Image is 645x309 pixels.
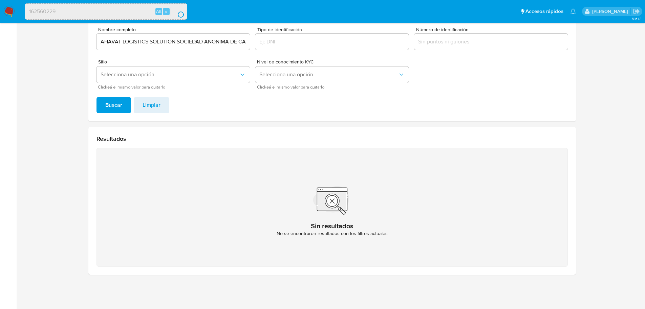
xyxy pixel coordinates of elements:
span: 3.161.2 [632,16,642,21]
span: Alt [156,8,162,15]
span: Accesos rápidos [525,8,563,15]
a: Notificaciones [570,8,576,14]
button: search-icon [171,7,185,16]
span: s [165,8,167,15]
input: Buscar usuario o caso... [25,7,187,16]
p: alan.cervantesmartinez@mercadolibre.com.mx [592,8,630,15]
a: Salir [633,8,640,15]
